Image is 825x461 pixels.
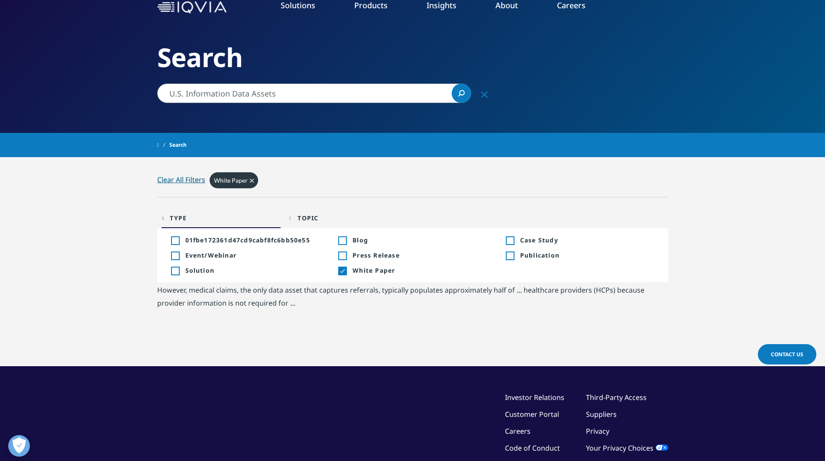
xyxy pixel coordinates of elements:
a: Search [452,84,471,103]
div: Inclusion filter on Blog; +66 results [338,237,346,245]
div: Inclusion filter on 01fbe172361d47cd9cabf8fc6bb50e55; +1 result [171,237,179,245]
a: Suppliers [586,409,617,419]
div: Type facet. [170,214,187,222]
svg: Clear [250,179,254,183]
span: Case Study [520,236,654,244]
div: Clear All Filters [157,174,205,185]
div: Remove inclusion filter on White Paper [210,172,258,188]
span: 01fbe172361d47cd9cabf8fc6bb50e55 [185,236,320,244]
div: Inclusion filter on White Paper; 1 result [338,267,346,275]
span: White Paper [353,266,487,274]
a: Privacy [586,426,609,436]
div: Inclusion filter on Event/Webinar; +7 results [171,252,179,260]
span: Contact Us [771,351,803,358]
li: Inclusion filter on Case Study; +6 results [496,232,664,248]
span: Blog [353,236,487,244]
span: Solution [185,266,320,274]
li: Inclusion filter on Publication; +1 result [496,248,664,263]
span: White Paper [214,177,248,184]
div: Inclusion filter on Publication; +1 result [506,252,514,260]
a: Investor Relations [505,393,564,402]
li: Inclusion filter on Press Release; +21 results [329,248,496,263]
li: Inclusion filter on Event/Webinar; +7 results [162,248,329,263]
a: Code of Conduct [505,443,560,453]
span: Publication [520,251,654,259]
svg: Search [458,90,465,97]
li: Inclusion filter on White Paper; 1 result [329,263,496,278]
svg: Clear [481,91,488,98]
a: Careers [505,426,531,436]
a: Contact Us [758,344,816,364]
div: Inclusion filter on Case Study; +6 results [506,237,514,245]
span: Press Release [353,251,487,259]
li: Inclusion filter on Solution; +24 results [162,263,329,278]
div: However, medical claims, the only data asset that captures referrals, typically populates approxi... [157,284,668,314]
a: Customer Portal [505,409,559,419]
span: Event/Webinar [185,251,320,259]
input: Search [157,84,471,103]
h2: Search [157,41,668,74]
button: Open Preferences [8,435,30,457]
li: Inclusion filter on Blog; +66 results [329,232,496,248]
div: Inclusion filter on Solution; +24 results [171,267,179,275]
a: Your Privacy Choices [586,443,668,453]
li: Inclusion filter on 01fbe172361d47cd9cabf8fc6bb50e55; +1 result [162,232,329,248]
div: Topic facet. [298,214,318,222]
a: Third-Party Access [586,393,647,402]
div: Active filters [157,170,668,197]
div: Inclusion filter on Press Release; +21 results [338,252,346,260]
div: Clear [474,84,495,104]
span: Search [169,137,187,153]
img: IQVIA Healthcare Information Technology and Pharma Clinical Research Company [157,1,226,14]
